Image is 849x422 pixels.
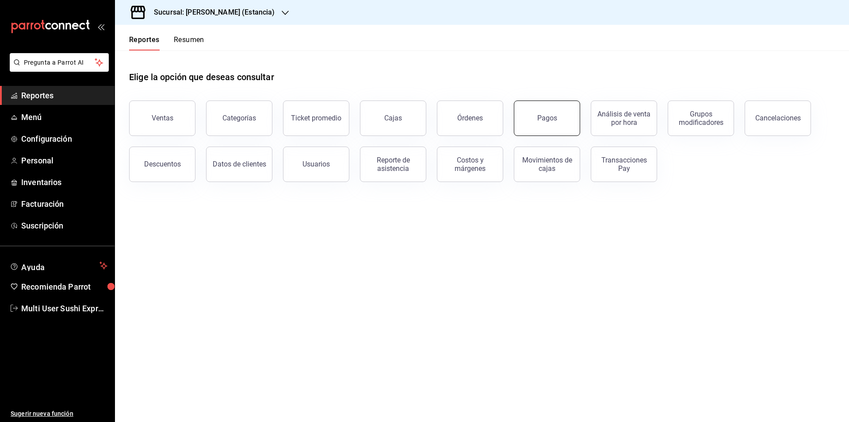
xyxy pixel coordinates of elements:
[302,160,330,168] div: Usuarios
[129,147,195,182] button: Descuentos
[21,176,107,188] span: Inventarios
[597,110,651,127] div: Análisis de venta por hora
[360,147,426,182] button: Reporte de asistencia
[591,101,657,136] button: Análisis de venta por hora
[457,114,483,122] div: Órdenes
[21,220,107,232] span: Suscripción
[597,156,651,173] div: Transacciones Pay
[129,35,204,50] div: navigation tabs
[21,198,107,210] span: Facturación
[21,155,107,166] span: Personal
[97,23,104,30] button: open_drawer_menu
[283,147,349,182] button: Usuarios
[668,101,734,136] button: Grupos modificadores
[144,160,181,168] div: Descuentos
[129,70,274,84] h1: Elige la opción que deseas consultar
[213,160,266,168] div: Datos de clientes
[291,114,341,122] div: Ticket promedio
[6,64,109,74] a: Pregunta a Parrot AI
[437,147,503,182] button: Costos y márgenes
[11,409,107,418] span: Sugerir nueva función
[147,7,275,18] h3: Sucursal: [PERSON_NAME] (Estancia)
[360,101,426,136] a: Cajas
[129,35,160,50] button: Reportes
[21,133,107,145] span: Configuración
[384,113,402,124] div: Cajas
[514,147,580,182] button: Movimientos de cajas
[174,35,204,50] button: Resumen
[10,53,109,72] button: Pregunta a Parrot AI
[129,101,195,136] button: Ventas
[745,101,811,136] button: Cancelaciones
[437,101,503,136] button: Órdenes
[21,89,107,101] span: Reportes
[21,302,107,314] span: Multi User Sushi Express
[206,101,272,136] button: Categorías
[283,101,349,136] button: Ticket promedio
[673,110,728,127] div: Grupos modificadores
[514,101,580,136] button: Pagos
[21,111,107,123] span: Menú
[755,114,801,122] div: Cancelaciones
[443,156,497,173] div: Costos y márgenes
[591,147,657,182] button: Transacciones Pay
[21,260,96,271] span: Ayuda
[537,114,557,122] div: Pagos
[152,114,173,122] div: Ventas
[21,281,107,293] span: Recomienda Parrot
[24,58,95,67] span: Pregunta a Parrot AI
[206,147,272,182] button: Datos de clientes
[366,156,421,173] div: Reporte de asistencia
[222,114,256,122] div: Categorías
[520,156,574,173] div: Movimientos de cajas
